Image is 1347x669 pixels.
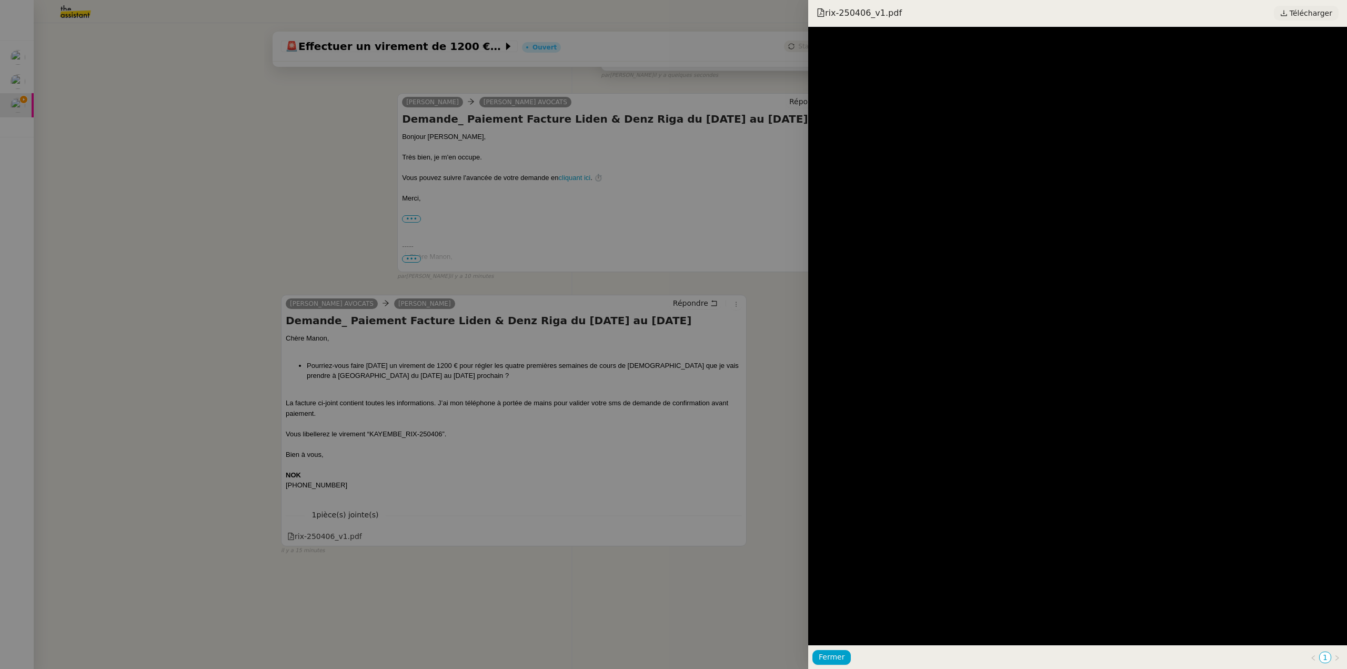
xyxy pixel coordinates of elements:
button: Fermer [812,650,851,665]
button: Page précédente [1308,652,1319,663]
span: Fermer [819,651,845,663]
span: Télécharger [1290,6,1332,20]
a: 1 [1320,652,1331,663]
button: Page suivante [1331,652,1343,663]
li: 1 [1319,652,1331,663]
a: Télécharger [1274,6,1339,21]
span: rix-250406_v1.pdf [817,7,902,19]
